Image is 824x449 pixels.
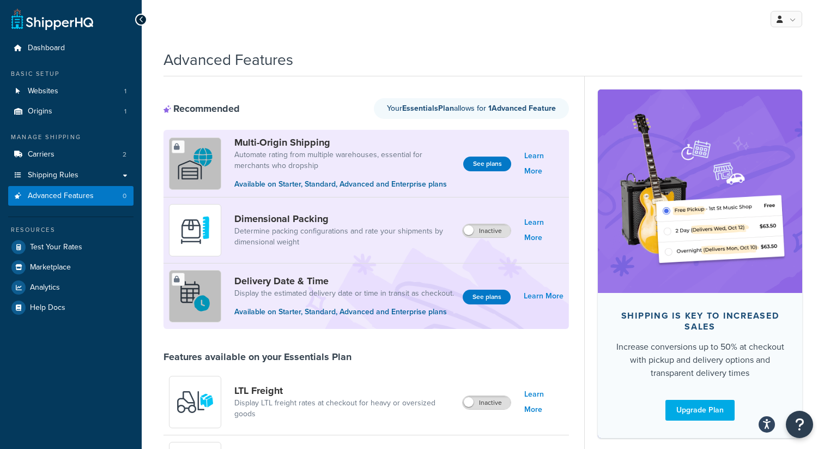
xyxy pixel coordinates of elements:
div: Recommended [163,103,240,115]
a: Origins1 [8,101,134,122]
h1: Advanced Features [163,49,293,70]
span: Test Your Rates [30,243,82,252]
span: Marketplace [30,263,71,272]
a: Learn More [524,289,564,304]
span: 2 [123,150,126,159]
a: Learn More [524,387,564,417]
a: Dashboard [8,38,134,58]
span: 1 [124,87,126,96]
li: Advanced Features [8,186,134,206]
img: DTVBYsAAAAAASUVORK5CYII= [176,211,214,249]
p: Available on Starter, Standard, Advanced and Enterprise plans [234,306,454,318]
a: Dimensional Packing [234,213,453,225]
span: Carriers [28,150,54,159]
a: Display the estimated delivery date or time in transit as checkout. [234,288,454,299]
div: Manage Shipping [8,133,134,142]
a: Learn More [524,148,564,179]
a: Upgrade Plan [665,400,735,421]
a: Automate rating from multiple warehouses, essential for merchants who dropship [234,149,455,171]
span: 1 [124,107,126,116]
span: Shipping Rules [28,171,78,180]
strong: 1 Advanced Feature [488,103,556,114]
span: Origins [28,107,52,116]
div: Increase conversions up to 50% at checkout with pickup and delivery options and transparent deliv... [615,340,785,380]
span: Your allows for [387,103,488,114]
a: Learn More [524,215,564,246]
div: Resources [8,225,134,235]
div: Shipping is key to increased sales [615,310,785,332]
a: Carriers2 [8,145,134,165]
a: Test Your Rates [8,237,134,257]
span: Advanced Features [28,191,94,201]
a: LTL Freight [234,385,453,397]
span: Dashboard [28,44,65,53]
li: Origins [8,101,134,122]
button: Open Resource Center [786,411,813,438]
li: Websites [8,81,134,101]
strong: Essentials Plan [402,103,454,114]
a: Advanced Features0 [8,186,134,206]
img: y79ZsPf0fXUFUhFXDzUgf+ktZg5F2+ohG75+v3d2s1D9TjoU8PiyCIluIjV41seZevKCRuEjTPPOKHJsQcmKCXGdfprl3L4q7... [176,383,214,421]
button: See plans [463,290,511,304]
span: 0 [123,191,126,201]
label: Inactive [463,224,511,237]
a: Shipping Rules [8,165,134,185]
a: Multi-Origin Shipping [234,136,455,148]
a: Delivery Date & Time [234,275,454,287]
span: Websites [28,87,58,96]
p: Available on Starter, Standard, Advanced and Enterprise plans [234,178,455,190]
a: Websites1 [8,81,134,101]
img: feature-image-bc-upgrade-63323b7e0001f74ee9b4b6549f3fc5de0323d87a30a5703426337501b3dadfb7.png [614,106,786,277]
div: Features available on your Essentials Plan [163,351,352,363]
span: Analytics [30,283,60,292]
a: Help Docs [8,298,134,318]
label: Inactive [463,396,511,409]
a: Analytics [8,278,134,297]
a: Determine packing configurations and rate your shipments by dimensional weight [234,226,453,248]
li: Carriers [8,145,134,165]
a: Display LTL freight rates at checkout for heavy or oversized goods [234,398,453,420]
div: Basic Setup [8,69,134,79]
a: Marketplace [8,258,134,277]
button: See plans [463,157,511,171]
span: Help Docs [30,303,65,313]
